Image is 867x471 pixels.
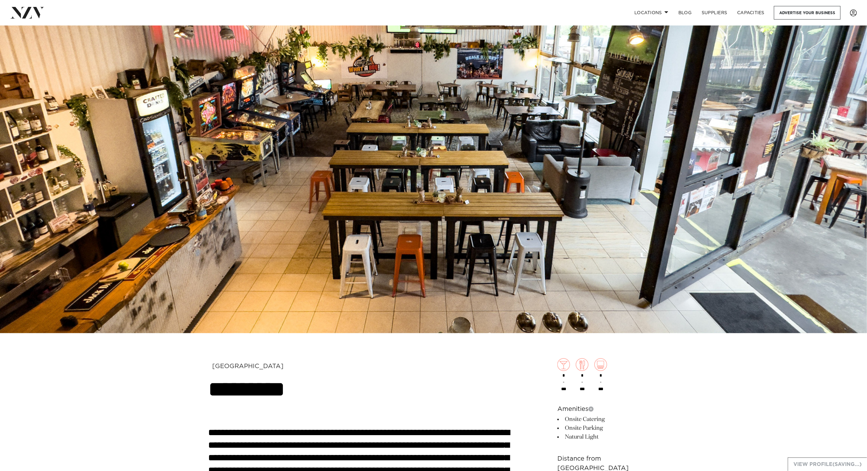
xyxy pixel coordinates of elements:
a: SUPPLIERS [697,6,732,20]
img: theatre.png [594,358,607,371]
a: BLOG [673,6,697,20]
a: Capacities [732,6,770,20]
li: Onsite Catering [557,415,660,424]
h6: Amenities [557,404,660,414]
div: [GEOGRAPHIC_DATA] [212,363,355,369]
a: Advertise your business [774,6,841,20]
div: - [594,358,607,392]
div: - [576,358,588,392]
img: cocktail.png [557,358,570,371]
li: Onsite Parking [557,424,660,433]
img: nzv-logo.png [10,7,44,18]
a: Locations [629,6,673,20]
img: dining.png [576,358,588,371]
li: Natural Light [557,433,660,441]
div: - [557,358,570,392]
